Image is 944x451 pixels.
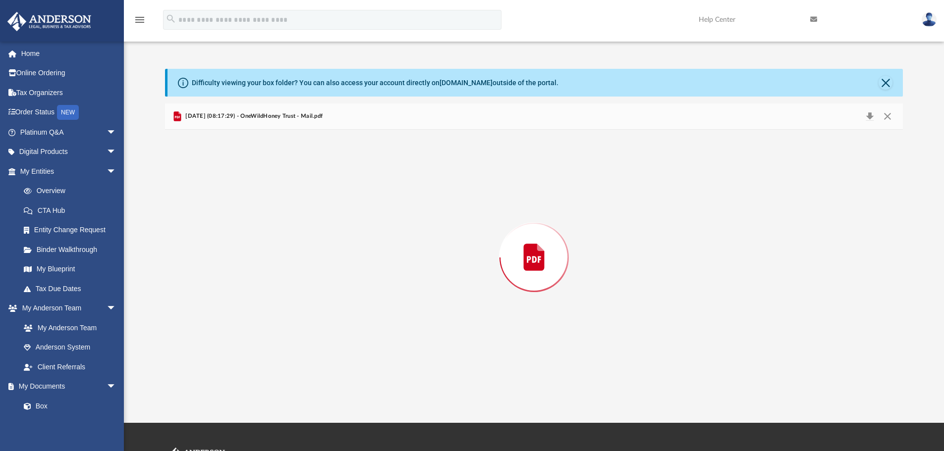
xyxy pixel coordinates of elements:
button: Close [879,76,892,90]
a: [DOMAIN_NAME] [440,79,493,87]
a: Meeting Minutes [14,416,126,436]
a: Platinum Q&Aarrow_drop_down [7,122,131,142]
a: My Entitiesarrow_drop_down [7,161,131,181]
a: Box [14,396,121,416]
a: Tax Due Dates [14,279,131,299]
a: My Anderson Teamarrow_drop_down [7,299,126,318]
a: CTA Hub [14,200,131,220]
span: arrow_drop_down [107,299,126,319]
a: Anderson System [14,338,126,357]
div: Difficulty viewing your box folder? You can also access your account directly on outside of the p... [192,78,558,88]
a: Order StatusNEW [7,102,131,123]
a: My Documentsarrow_drop_down [7,377,126,397]
span: [DATE] (08:17:29) - OneWildHoney Trust - Mail.pdf [183,112,323,121]
a: Binder Walkthrough [14,240,131,259]
a: My Blueprint [14,259,126,279]
a: Client Referrals [14,357,126,377]
span: arrow_drop_down [107,161,126,182]
i: menu [134,14,146,26]
a: menu [134,19,146,26]
button: Download [861,109,879,123]
span: arrow_drop_down [107,377,126,397]
img: Anderson Advisors Platinum Portal [4,12,94,31]
a: My Anderson Team [14,318,121,338]
a: Tax Organizers [7,83,131,102]
i: search [166,13,176,24]
a: Home [7,44,131,63]
a: Entity Change Request [14,220,131,240]
div: Preview [165,103,903,385]
a: Overview [14,181,131,201]
span: arrow_drop_down [107,142,126,162]
a: Digital Productsarrow_drop_down [7,142,131,162]
img: User Pic [922,12,937,27]
a: Online Ordering [7,63,131,83]
span: arrow_drop_down [107,122,126,143]
button: Close [879,109,896,123]
div: NEW [57,105,79,120]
